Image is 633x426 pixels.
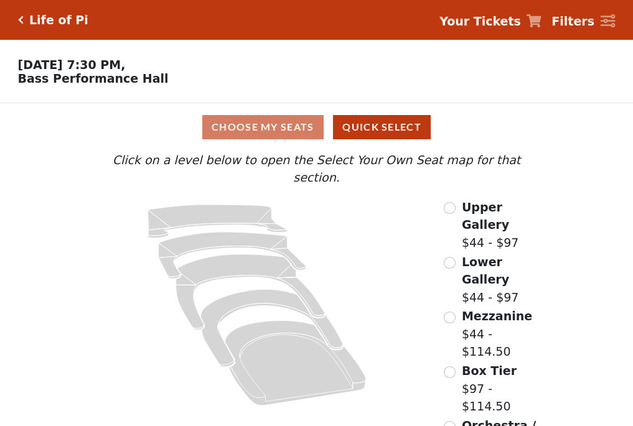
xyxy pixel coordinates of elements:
a: Click here to go back to filters [18,16,24,24]
h5: Life of Pi [29,13,88,27]
p: Click on a level below to open the Select Your Own Seat map for that section. [88,151,545,187]
path: Upper Gallery - Seats Available: 311 [148,205,288,238]
label: $44 - $97 [462,198,545,252]
span: Box Tier [462,364,517,377]
strong: Your Tickets [439,14,521,28]
a: Your Tickets [439,12,542,30]
button: Quick Select [333,115,431,139]
path: Orchestra / Parterre Circle - Seats Available: 12 [225,320,367,405]
label: $44 - $114.50 [462,307,545,361]
span: Upper Gallery [462,200,509,232]
strong: Filters [551,14,594,28]
span: Lower Gallery [462,255,509,287]
a: Filters [551,12,615,30]
path: Lower Gallery - Seats Available: 53 [159,232,306,279]
label: $97 - $114.50 [462,362,545,415]
label: $44 - $97 [462,253,545,307]
span: Mezzanine [462,309,532,323]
